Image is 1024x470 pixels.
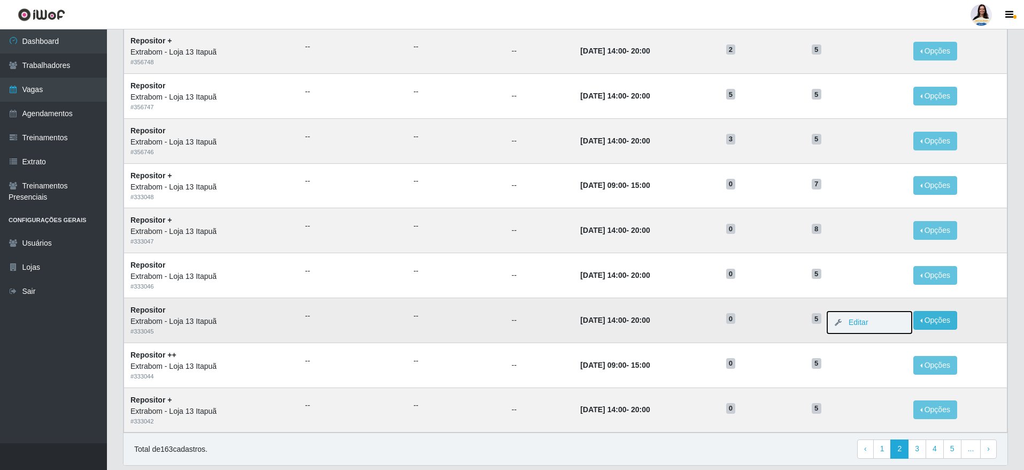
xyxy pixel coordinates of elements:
div: Extrabom - Loja 13 Itapuã [130,226,292,237]
span: 0 [726,269,736,279]
ul: -- [305,310,401,322]
div: Extrabom - Loja 13 Itapuã [130,92,292,103]
div: Extrabom - Loja 13 Itapuã [130,181,292,193]
strong: - [580,405,650,414]
div: # 356746 [130,148,292,157]
div: # 333046 [130,282,292,291]
ul: -- [305,221,401,232]
div: Extrabom - Loja 13 Itapuã [130,137,292,148]
td: -- [505,343,574,388]
ul: -- [305,266,401,277]
ul: -- [413,400,499,411]
div: Extrabom - Loja 13 Itapuã [130,47,292,58]
td: -- [505,29,574,74]
time: 20:00 [631,226,650,234]
div: Extrabom - Loja 13 Itapuã [130,316,292,327]
div: # 356748 [130,58,292,67]
span: 5 [812,269,821,279]
button: Opções [913,87,957,105]
a: 2 [890,439,908,459]
ul: -- [305,355,401,367]
strong: Repositor + [130,171,172,180]
strong: Repositor + [130,396,172,404]
time: 20:00 [631,271,650,279]
strong: - [580,137,650,145]
div: Extrabom - Loja 13 Itapuã [130,361,292,372]
span: 5 [812,358,821,369]
span: 0 [726,313,736,324]
span: 5 [812,134,821,145]
strong: - [580,181,650,189]
a: Editar [838,318,868,327]
time: 20:00 [631,92,650,100]
span: 0 [726,403,736,414]
button: Opções [913,266,957,285]
ul: -- [413,310,499,322]
strong: Repositor [130,81,165,90]
td: -- [505,208,574,253]
strong: - [580,361,650,369]
div: # 333047 [130,237,292,246]
button: Opções [913,356,957,375]
time: [DATE] 14:00 [580,316,626,324]
ul: -- [413,221,499,232]
div: # 333048 [130,193,292,202]
a: 1 [873,439,891,459]
a: ... [961,439,981,459]
button: Opções [913,221,957,240]
button: Opções [913,42,957,60]
time: [DATE] 14:00 [580,47,626,55]
strong: Repositor ++ [130,351,176,359]
span: 0 [726,358,736,369]
ul: -- [413,41,499,52]
ul: -- [305,400,401,411]
ul: -- [305,176,401,187]
div: Extrabom - Loja 13 Itapuã [130,406,292,417]
div: # 333042 [130,417,292,426]
ul: -- [413,131,499,142]
button: Opções [913,176,957,195]
ul: -- [413,355,499,367]
time: 20:00 [631,405,650,414]
span: 7 [812,179,821,189]
span: 5 [812,44,821,55]
td: -- [505,253,574,298]
td: -- [505,163,574,208]
div: Extrabom - Loja 13 Itapuã [130,271,292,282]
time: [DATE] 14:00 [580,137,626,145]
ul: -- [305,41,401,52]
span: 0 [726,179,736,189]
time: 15:00 [631,361,650,369]
a: Previous [857,439,874,459]
time: [DATE] 14:00 [580,226,626,234]
strong: Repositor [130,306,165,314]
td: -- [505,388,574,433]
strong: - [580,47,650,55]
time: [DATE] 14:00 [580,92,626,100]
strong: - [580,92,650,100]
nav: pagination [857,439,997,459]
span: ‹ [864,444,867,453]
span: 0 [726,224,736,234]
td: -- [505,298,574,343]
button: Opções [913,311,957,330]
strong: - [580,226,650,234]
div: # 333045 [130,327,292,336]
span: 2 [726,44,736,55]
span: 5 [812,313,821,324]
a: 4 [926,439,944,459]
strong: Repositor [130,126,165,135]
strong: Repositor + [130,36,172,45]
td: -- [505,118,574,163]
ul: -- [413,86,499,97]
ul: -- [413,176,499,187]
time: [DATE] 14:00 [580,405,626,414]
a: Next [980,439,997,459]
ul: -- [305,131,401,142]
time: 20:00 [631,47,650,55]
div: # 356747 [130,103,292,112]
strong: Repositor [130,261,165,269]
button: Opções [913,400,957,419]
span: 5 [726,89,736,100]
time: 20:00 [631,316,650,324]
